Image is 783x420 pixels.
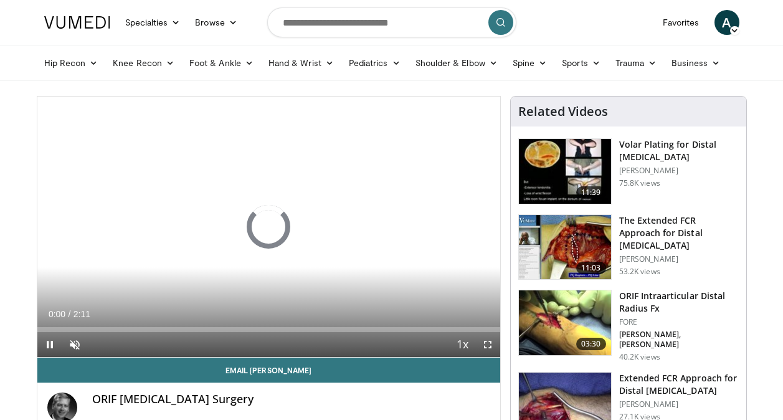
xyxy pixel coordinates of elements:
a: Trauma [608,50,665,75]
a: Spine [505,50,554,75]
p: FORE [619,317,739,327]
p: 53.2K views [619,267,660,277]
button: Playback Rate [450,332,475,357]
a: Sports [554,50,608,75]
a: Knee Recon [105,50,182,75]
p: [PERSON_NAME] [619,399,739,409]
p: [PERSON_NAME] [619,166,739,176]
img: 212608_0000_1.png.150x105_q85_crop-smart_upscale.jpg [519,290,611,355]
span: / [69,309,71,319]
video-js: Video Player [37,97,500,358]
a: Pediatrics [341,50,408,75]
a: A [714,10,739,35]
p: 40.2K views [619,352,660,362]
h4: Related Videos [518,104,608,119]
a: 11:03 The Extended FCR Approach for Distal [MEDICAL_DATA] [PERSON_NAME] 53.2K views [518,214,739,280]
img: 275697_0002_1.png.150x105_q85_crop-smart_upscale.jpg [519,215,611,280]
a: Hip Recon [37,50,106,75]
img: Vumedi-_volar_plating_100006814_3.jpg.150x105_q85_crop-smart_upscale.jpg [519,139,611,204]
span: 03:30 [576,338,606,350]
a: Favorites [655,10,707,35]
a: Hand & Wrist [261,50,341,75]
a: Shoulder & Elbow [408,50,505,75]
button: Fullscreen [475,332,500,357]
p: [PERSON_NAME] [619,254,739,264]
input: Search topics, interventions [267,7,516,37]
a: 11:39 Volar Plating for Distal [MEDICAL_DATA] [PERSON_NAME] 75.8K views [518,138,739,204]
p: [PERSON_NAME], [PERSON_NAME] [619,330,739,350]
a: Specialties [118,10,188,35]
span: 2:11 [74,309,90,319]
button: Pause [37,332,62,357]
span: 11:39 [576,186,606,199]
a: Business [664,50,728,75]
h3: ORIF Intraarticular Distal Radius Fx [619,290,739,315]
a: Email [PERSON_NAME] [37,358,500,383]
a: Browse [187,10,245,35]
button: Unmute [62,332,87,357]
div: Progress Bar [37,327,500,332]
a: Foot & Ankle [182,50,261,75]
a: 03:30 ORIF Intraarticular Distal Radius Fx FORE [PERSON_NAME], [PERSON_NAME] 40.2K views [518,290,739,362]
h3: Extended FCR Approach for Distal [MEDICAL_DATA] [619,372,739,397]
span: 11:03 [576,262,606,274]
h3: The Extended FCR Approach for Distal [MEDICAL_DATA] [619,214,739,252]
h4: ORIF [MEDICAL_DATA] Surgery [92,393,490,406]
p: 75.8K views [619,178,660,188]
h3: Volar Plating for Distal [MEDICAL_DATA] [619,138,739,163]
img: VuMedi Logo [44,16,110,29]
span: 0:00 [49,309,65,319]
